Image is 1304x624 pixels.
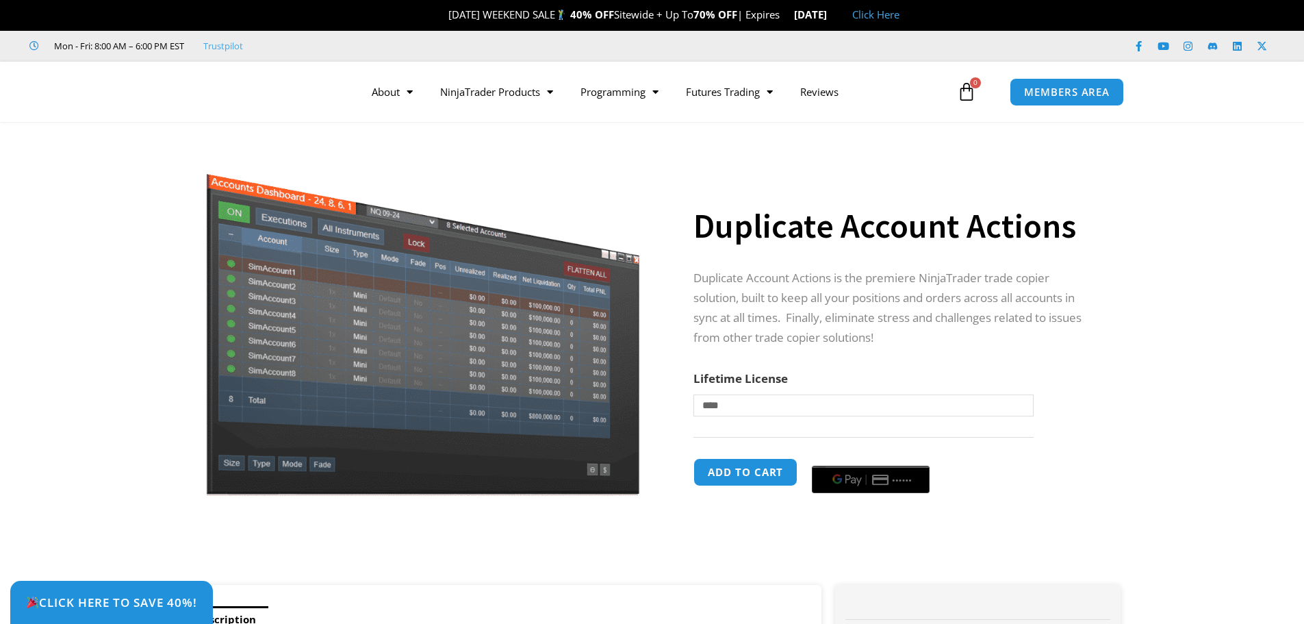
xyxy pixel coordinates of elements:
[812,466,930,493] button: Buy with GPay
[787,76,852,108] a: Reviews
[203,38,243,54] a: Trustpilot
[693,458,797,486] button: Add to cart
[1010,78,1124,106] a: MEMBERS AREA
[794,8,839,21] strong: [DATE]
[10,581,213,624] a: 🎉Click Here to save 40%!
[693,371,788,386] label: Lifetime License
[556,10,566,20] img: 🏌️‍♂️
[970,77,981,88] span: 0
[693,269,1093,348] p: Duplicate Account Actions is the premiere NinjaTrader trade copier solution, built to keep all yo...
[426,76,567,108] a: NinjaTrader Products
[27,597,38,608] img: 🎉
[51,38,184,54] span: Mon - Fri: 8:00 AM – 6:00 PM EST
[26,597,197,608] span: Click Here to save 40%!
[936,72,997,112] a: 0
[358,76,954,108] nav: Menu
[1024,87,1110,97] span: MEMBERS AREA
[567,76,672,108] a: Programming
[570,8,614,21] strong: 40% OFF
[828,10,838,20] img: 🏭
[893,475,914,485] text: ••••••
[780,10,791,20] img: ⌛
[852,8,899,21] a: Click Here
[203,146,643,496] img: Screenshot 2024-08-26 15414455555
[162,67,309,116] img: LogoAI | Affordable Indicators – NinjaTrader
[693,202,1093,250] h1: Duplicate Account Actions
[672,76,787,108] a: Futures Trading
[437,10,448,20] img: 🎉
[693,8,737,21] strong: 70% OFF
[809,456,932,458] iframe: Secure payment input frame
[693,423,715,433] a: Clear options
[434,8,793,21] span: [DATE] WEEKEND SALE Sitewide + Up To | Expires
[358,76,426,108] a: About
